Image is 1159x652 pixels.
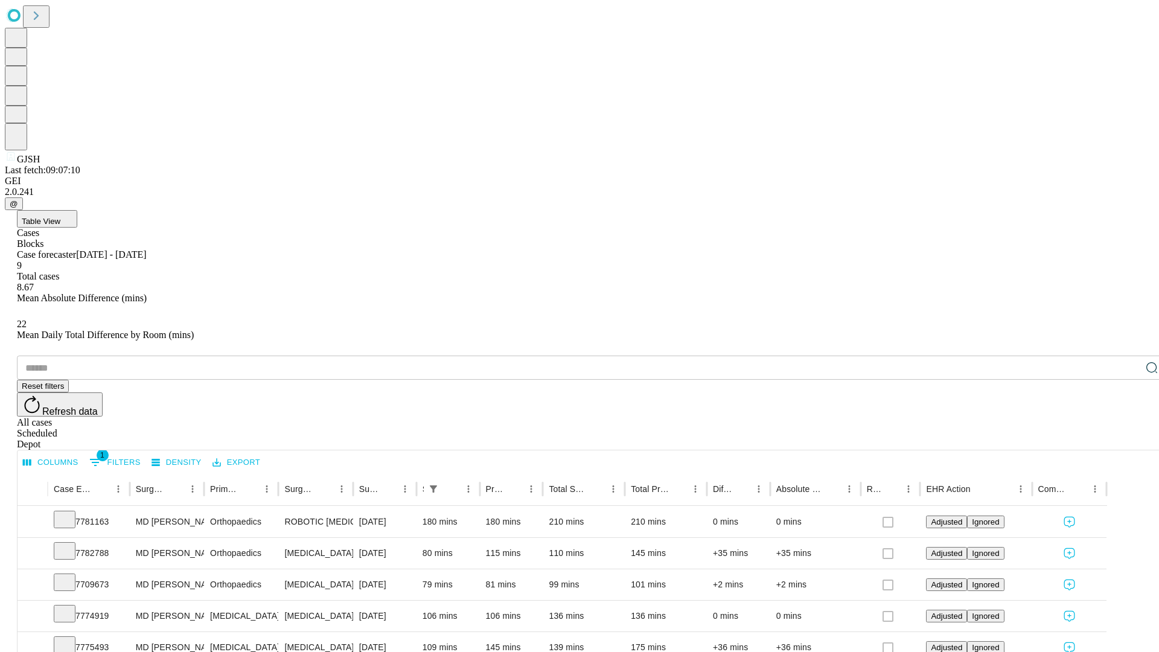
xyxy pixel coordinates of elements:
[733,481,750,497] button: Sort
[17,260,22,270] span: 9
[967,547,1004,560] button: Ignored
[24,512,42,533] button: Expand
[110,481,127,497] button: Menu
[209,453,263,472] button: Export
[931,549,962,558] span: Adjusted
[713,484,732,494] div: Difference
[17,293,147,303] span: Mean Absolute Difference (mins)
[136,484,166,494] div: Surgeon Name
[210,507,272,537] div: Orthopaedics
[5,176,1154,187] div: GEI
[93,481,110,497] button: Sort
[359,507,410,537] div: [DATE]
[926,578,967,591] button: Adjusted
[210,601,272,631] div: [MEDICAL_DATA]
[284,601,346,631] div: [MEDICAL_DATA]
[22,382,64,391] span: Reset filters
[136,538,198,569] div: MD [PERSON_NAME] [PERSON_NAME] Md
[523,481,540,497] button: Menu
[167,481,184,497] button: Sort
[17,330,194,340] span: Mean Daily Total Difference by Room (mins)
[423,538,474,569] div: 80 mins
[713,569,764,600] div: +2 mins
[359,569,410,600] div: [DATE]
[17,380,69,392] button: Reset filters
[443,481,460,497] button: Sort
[184,481,201,497] button: Menu
[486,538,537,569] div: 115 mins
[5,187,1154,197] div: 2.0.241
[316,481,333,497] button: Sort
[1087,481,1103,497] button: Menu
[631,569,701,600] div: 101 mins
[972,481,989,497] button: Sort
[380,481,397,497] button: Sort
[397,481,413,497] button: Menu
[258,481,275,497] button: Menu
[824,481,841,497] button: Sort
[17,271,59,281] span: Total cases
[284,569,346,600] div: [MEDICAL_DATA] WITH [MEDICAL_DATA] REPAIR
[24,575,42,596] button: Expand
[423,569,474,600] div: 79 mins
[631,507,701,537] div: 210 mins
[284,484,314,494] div: Surgery Name
[776,601,855,631] div: 0 mins
[631,601,701,631] div: 136 mins
[883,481,900,497] button: Sort
[284,507,346,537] div: ROBOTIC [MEDICAL_DATA] KNEE TOTAL
[148,453,205,472] button: Density
[5,165,80,175] span: Last fetch: 09:07:10
[972,549,999,558] span: Ignored
[5,197,23,210] button: @
[359,484,378,494] div: Surgery Date
[670,481,687,497] button: Sort
[631,538,701,569] div: 145 mins
[17,282,34,292] span: 8.67
[136,507,198,537] div: MD [PERSON_NAME] [PERSON_NAME] Md
[549,569,619,600] div: 99 mins
[486,601,537,631] div: 106 mins
[967,610,1004,622] button: Ignored
[54,507,124,537] div: 7781163
[22,217,60,226] span: Table View
[776,484,823,494] div: Absolute Difference
[425,481,442,497] div: 1 active filter
[486,484,505,494] div: Predicted In Room Duration
[1012,481,1029,497] button: Menu
[241,481,258,497] button: Sort
[210,484,240,494] div: Primary Service
[17,392,103,417] button: Refresh data
[867,484,883,494] div: Resolved in EHR
[17,319,27,329] span: 22
[460,481,477,497] button: Menu
[631,484,669,494] div: Total Predicted Duration
[926,516,967,528] button: Adjusted
[776,569,855,600] div: +2 mins
[972,517,999,526] span: Ignored
[549,484,587,494] div: Total Scheduled Duration
[972,580,999,589] span: Ignored
[926,610,967,622] button: Adjusted
[506,481,523,497] button: Sort
[24,543,42,564] button: Expand
[210,569,272,600] div: Orthopaedics
[486,569,537,600] div: 81 mins
[931,580,962,589] span: Adjusted
[54,538,124,569] div: 7782788
[359,538,410,569] div: [DATE]
[136,569,198,600] div: MD [PERSON_NAME] [PERSON_NAME] Md
[1070,481,1087,497] button: Sort
[972,612,999,621] span: Ignored
[359,601,410,631] div: [DATE]
[713,538,764,569] div: +35 mins
[931,612,962,621] span: Adjusted
[931,643,962,652] span: Adjusted
[750,481,767,497] button: Menu
[42,406,98,417] span: Refresh data
[284,538,346,569] div: [MEDICAL_DATA] [MEDICAL_DATA]
[54,569,124,600] div: 7709673
[425,481,442,497] button: Show filters
[423,507,474,537] div: 180 mins
[423,601,474,631] div: 106 mins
